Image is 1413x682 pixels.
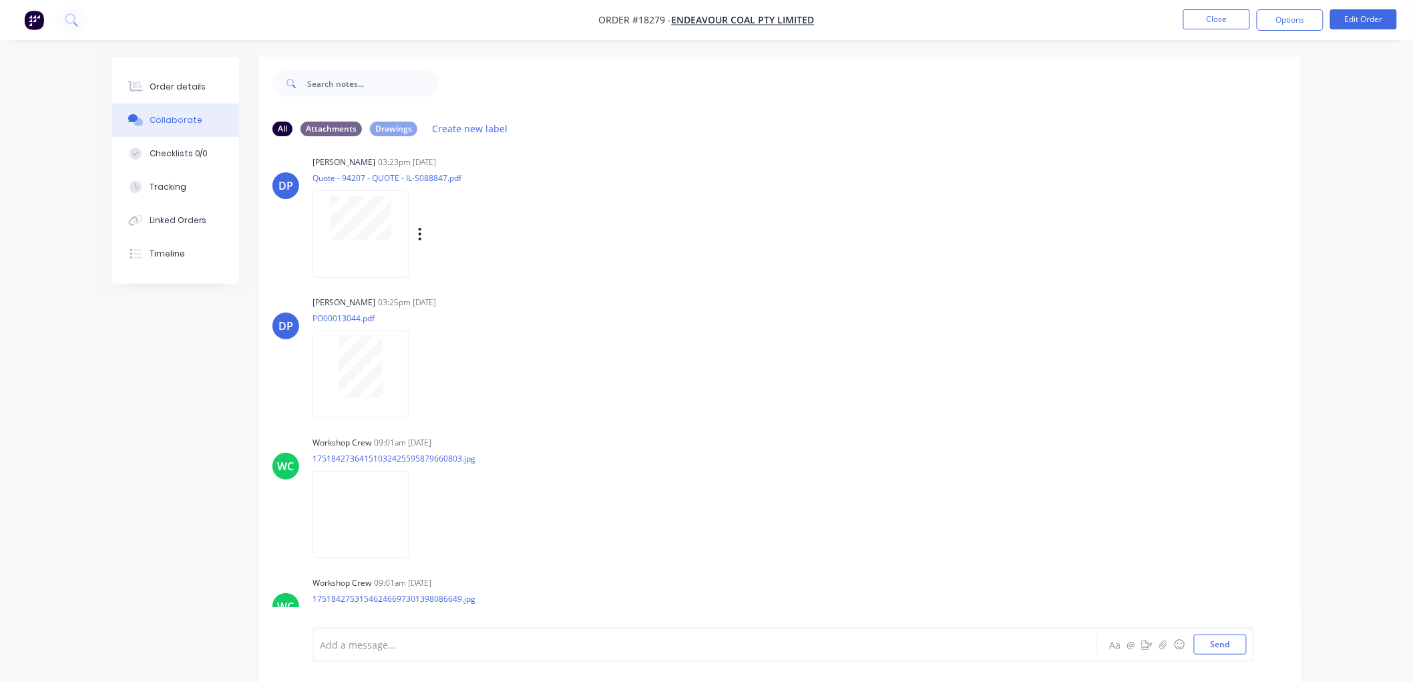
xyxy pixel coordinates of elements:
[313,577,371,589] div: Workshop Crew
[1257,9,1324,31] button: Options
[24,10,44,30] img: Factory
[112,237,239,271] button: Timeline
[313,313,422,324] p: PO00013044.pdf
[150,248,185,260] div: Timeline
[150,148,208,160] div: Checklists 0/0
[300,122,362,136] div: Attachments
[1330,9,1397,29] button: Edit Order
[112,104,239,137] button: Collaborate
[150,81,206,93] div: Order details
[1171,637,1187,653] button: ☺
[1107,637,1123,653] button: Aa
[307,70,439,97] input: Search notes...
[1194,635,1247,655] button: Send
[278,458,294,474] div: WC
[313,297,375,309] div: [PERSON_NAME]
[112,70,239,104] button: Order details
[278,318,293,334] div: DP
[378,156,436,168] div: 03:23pm [DATE]
[313,156,375,168] div: [PERSON_NAME]
[150,214,207,226] div: Linked Orders
[112,170,239,204] button: Tracking
[425,120,515,138] button: Create new label
[374,577,431,589] div: 09:01am [DATE]
[1183,9,1250,29] button: Close
[374,437,431,449] div: 09:01am [DATE]
[112,137,239,170] button: Checklists 0/0
[313,437,371,449] div: Workshop Crew
[313,453,475,464] p: 17518427364151032425595879660803.jpg
[313,593,475,605] p: 17518427531546246697301398086649.jpg
[112,204,239,237] button: Linked Orders
[278,178,293,194] div: DP
[599,14,672,27] span: Order #18279 -
[150,114,202,126] div: Collaborate
[278,599,294,615] div: WC
[272,122,292,136] div: All
[370,122,417,136] div: Drawings
[672,14,815,27] a: Endeavour Coal Pty Limited
[378,297,436,309] div: 03:25pm [DATE]
[150,181,186,193] div: Tracking
[313,172,558,184] p: Quote - 94207 - QUOTE - IL-S088847.pdf
[1123,637,1139,653] button: @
